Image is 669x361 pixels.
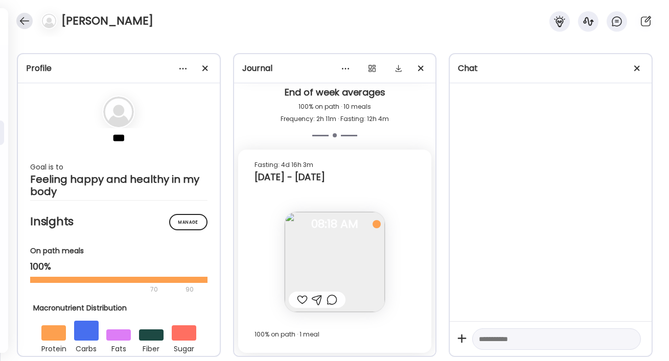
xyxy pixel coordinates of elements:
span: 08:18 AM [285,220,385,229]
h4: [PERSON_NAME] [61,13,153,29]
img: images%2FLBBkYsP6zAZg13QoHBx85xD03kC2%2Ftu1b4tYOpvSscgd7USFn%2FgYkHvf7BB14rgnb4rk5n_240 [285,212,385,312]
div: fiber [139,341,164,355]
div: Journal [242,62,428,75]
div: [DATE] - [DATE] [255,171,416,183]
div: Manage [169,214,207,230]
div: Fasting: 4d 16h 3m [255,159,416,171]
div: Chat [458,62,643,75]
div: On path meals [30,246,207,256]
div: 100% on path · 10 meals Frequency: 2h 11m · Fasting: 12h 4m [242,101,428,125]
div: Goal is to [30,161,207,173]
img: bg-avatar-default.svg [103,97,134,127]
div: fats [106,341,131,355]
div: carbs [74,341,99,355]
img: bg-avatar-default.svg [42,14,56,28]
div: 70 [30,283,182,296]
div: Feeling happy and healthy in my body [30,173,207,198]
div: 100% [30,260,207,273]
h2: Insights [30,214,207,229]
div: Profile [26,62,212,75]
div: sugar [172,341,196,355]
div: 100% on path · 1 meal [255,328,416,341]
div: protein [41,341,66,355]
div: 90 [184,283,195,296]
div: End of week averages [242,86,428,101]
div: Macronutrient Distribution [33,303,204,314]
